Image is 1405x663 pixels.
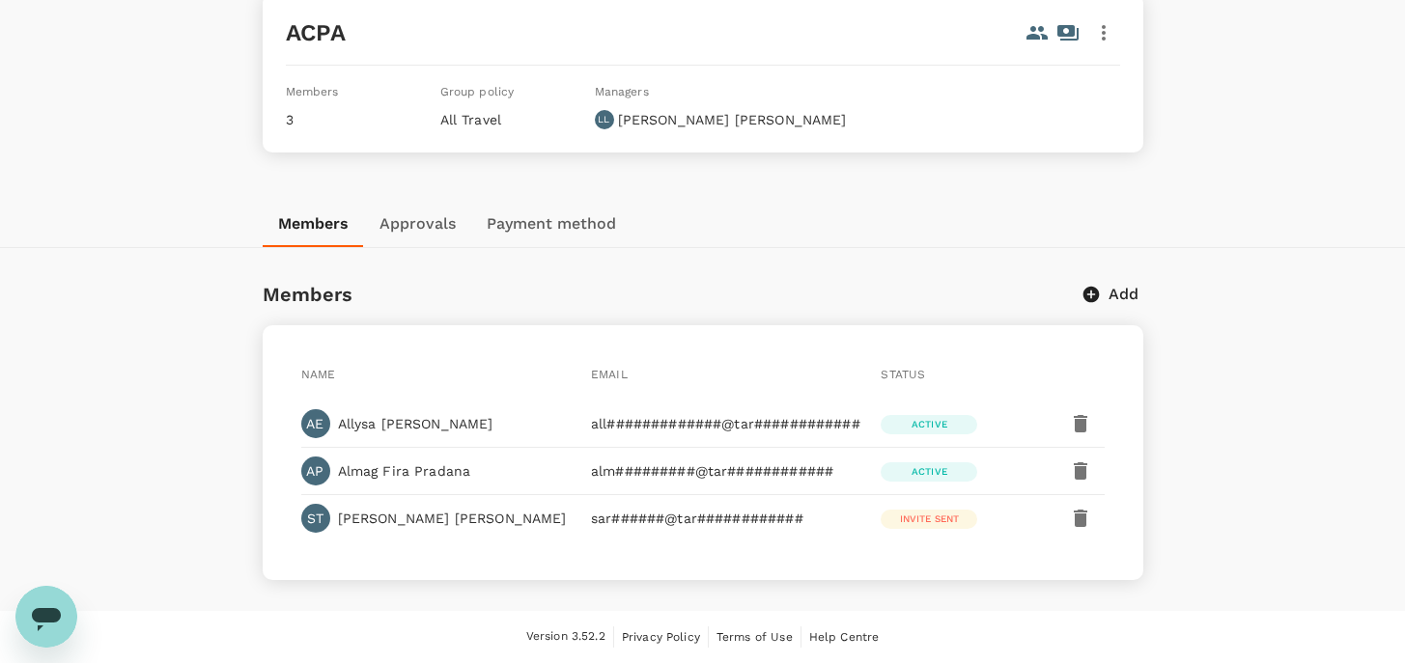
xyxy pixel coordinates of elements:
a: Help Centre [809,626,880,648]
span: Members [286,85,339,98]
span: Name [301,368,336,381]
p: 3 [286,110,425,129]
p: Invite sent [900,511,960,526]
p: [PERSON_NAME] [PERSON_NAME] [338,509,567,528]
div: LL [595,110,614,129]
p: Active [912,464,947,479]
button: Add [1082,283,1143,306]
span: Terms of Use [717,630,793,644]
div: AE [301,409,330,438]
h5: ACPA [286,17,347,48]
a: Privacy Policy [622,626,700,648]
span: Help Centre [809,630,880,644]
button: Approvals [364,201,471,247]
span: Privacy Policy [622,630,700,644]
a: Terms of Use [717,626,793,648]
span: Group policy [440,85,515,98]
p: all#############@tar############ [591,414,858,433]
p: Active [912,417,947,431]
h6: Members [263,279,353,310]
p: All Travel [440,110,579,129]
p: Add [1109,283,1138,306]
span: Status [881,368,925,381]
p: Allysa [PERSON_NAME] [338,414,493,433]
iframe: Button to launch messaging window [15,586,77,648]
p: Almag Fira Pradana [338,461,471,481]
button: Payment method [471,201,632,247]
button: Members [263,201,364,247]
div: ST [301,504,330,533]
span: Email [591,368,628,381]
p: [PERSON_NAME] [PERSON_NAME] [618,110,847,129]
span: Managers [595,85,649,98]
p: alm#########@tar############ [591,461,858,481]
p: sar######@tar############ [591,509,858,528]
div: AP [301,456,330,485]
span: Version 3.52.2 [526,627,605,647]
